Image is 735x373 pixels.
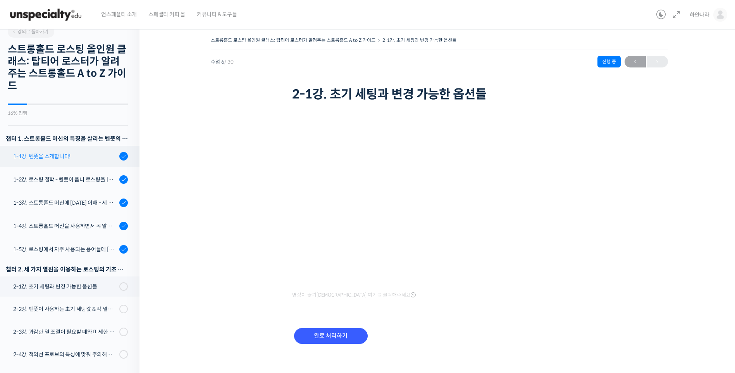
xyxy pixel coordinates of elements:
[71,258,80,264] span: 대화
[12,29,48,35] span: 강의로 돌아가기
[6,264,128,275] div: 챕터 2. 세 가지 열원을 이용하는 로스팅의 기초 설계
[625,56,646,67] a: ←이전
[51,246,100,265] a: 대화
[24,257,29,264] span: 홈
[292,87,587,102] h1: 2-1강. 초기 세팅과 변경 가능한 옵션들
[13,282,117,291] div: 2-1강. 초기 세팅과 변경 가능한 옵션들
[120,257,129,264] span: 설정
[8,111,128,116] div: 16% 진행
[382,37,456,43] a: 2-1강. 초기 세팅과 변경 가능한 옵션들
[13,350,117,359] div: 2-4강. 적외선 프로브의 특성에 맞춰 주의해야 할 점들
[6,133,128,144] h3: 챕터 1. 스트롱홀드 머신의 특징을 살리는 벤풋의 로스팅 방식
[211,59,234,64] span: 수업 6
[8,26,54,38] a: 강의로 돌아가기
[597,56,621,67] div: 진행 중
[8,43,128,92] h2: 스트롱홀드 로스팅 올인원 클래스: 탑티어 로스터가 알려주는 스트롱홀드 A to Z 가이드
[100,246,149,265] a: 설정
[13,328,117,336] div: 2-3강. 과감한 열 조절이 필요할 때와 미세한 열 조절이 필요할 때
[625,57,646,67] span: ←
[294,328,368,344] input: 완료 처리하기
[13,152,117,161] div: 1-1강. 벤풋을 소개합니다!
[224,59,234,65] span: / 30
[292,292,416,298] span: 영상이 끊기[DEMOGRAPHIC_DATA] 여기를 클릭해주세요
[690,11,709,18] span: 하얀나라
[13,222,117,230] div: 1-4강. 스트롱홀드 머신을 사용하면서 꼭 알고 있어야 할 유의사항
[13,305,117,313] div: 2-2강. 벤풋이 사용하는 초기 세팅값 & 각 열원이 하는 역할
[2,246,51,265] a: 홈
[13,199,117,207] div: 1-3강. 스트롱홀드 머신에 [DATE] 이해 - 세 가지 열원이 만들어내는 변화
[211,37,375,43] a: 스트롱홀드 로스팅 올인원 클래스: 탑티어 로스터가 알려주는 스트롱홀드 A to Z 가이드
[13,245,117,254] div: 1-5강. 로스팅에서 자주 사용되는 용어들에 [DATE] 이해
[13,175,117,184] div: 1-2강. 로스팅 철학 - 벤풋이 옴니 로스팅을 [DATE] 않는 이유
